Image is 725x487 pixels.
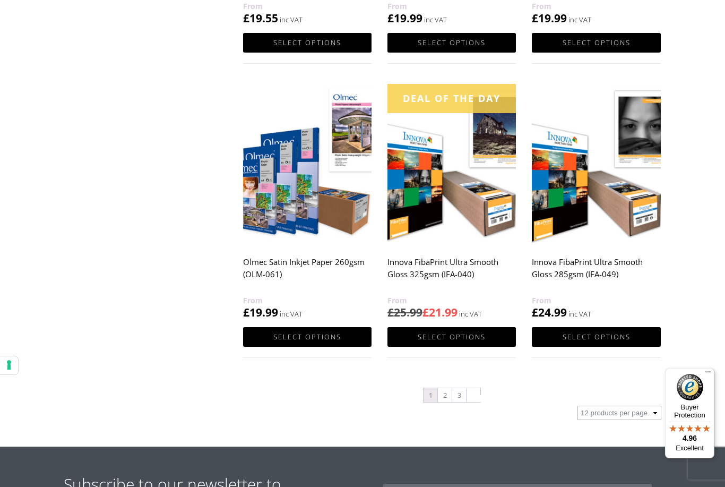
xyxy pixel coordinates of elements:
[387,84,516,113] div: Deal of the day
[387,252,516,294] h2: Innova FibaPrint Ultra Smooth Gloss 325gsm (IFA-040)
[387,11,422,25] bdi: 19.99
[665,403,714,419] p: Buyer Protection
[532,305,567,320] bdi: 24.99
[532,252,660,294] h2: Innova FibaPrint Ultra Smooth Gloss 285gsm (IFA-049)
[243,305,278,320] bdi: 19.99
[243,305,249,320] span: £
[243,11,249,25] span: £
[683,434,697,442] span: 4.96
[452,388,466,402] a: Page 3
[532,84,660,245] img: Innova FibaPrint Ultra Smooth Gloss 285gsm (IFA-049)
[243,84,372,245] img: Olmec Satin Inkjet Paper 260gsm (OLM-061)
[422,305,458,320] bdi: 21.99
[243,33,372,53] a: Select options for “Impressora Pro Gloss Inkjet Photo Paper 260gsm”
[387,33,516,53] a: Select options for “Olmec Lustre Inkjet Photo Paper 260gsm (OLM-059)”
[243,252,372,294] h2: Olmec Satin Inkjet Paper 260gsm (OLM-061)
[532,327,660,347] a: Select options for “Innova FibaPrint Ultra Smooth Gloss 285gsm (IFA-049)”
[243,84,372,320] a: Olmec Satin Inkjet Paper 260gsm (OLM-061) £19.99
[532,33,660,53] a: Select options for “Olmec Glossy Inkjet Photo Paper 260gsm (OLM-060)”
[665,368,714,458] button: Trusted Shops TrustmarkBuyer Protection4.96Excellent
[243,387,661,406] nav: Product Pagination
[387,305,394,320] span: £
[387,305,422,320] bdi: 25.99
[702,368,714,381] button: Menu
[387,327,516,347] a: Select options for “Innova FibaPrint Ultra Smooth Gloss 325gsm (IFA-040)”
[243,11,278,25] bdi: 19.55
[387,11,394,25] span: £
[532,84,660,320] a: Innova FibaPrint Ultra Smooth Gloss 285gsm (IFA-049) £24.99
[665,444,714,452] p: Excellent
[532,11,567,25] bdi: 19.99
[422,305,429,320] span: £
[532,11,538,25] span: £
[387,84,516,320] a: Deal of the day Innova FibaPrint Ultra Smooth Gloss 325gsm (IFA-040) £25.99£21.99
[387,84,516,245] img: Innova FibaPrint Ultra Smooth Gloss 325gsm (IFA-040)
[438,388,452,402] a: Page 2
[677,374,703,400] img: Trusted Shops Trustmark
[424,388,437,402] span: Page 1
[243,327,372,347] a: Select options for “Olmec Satin Inkjet Paper 260gsm (OLM-061)”
[532,305,538,320] span: £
